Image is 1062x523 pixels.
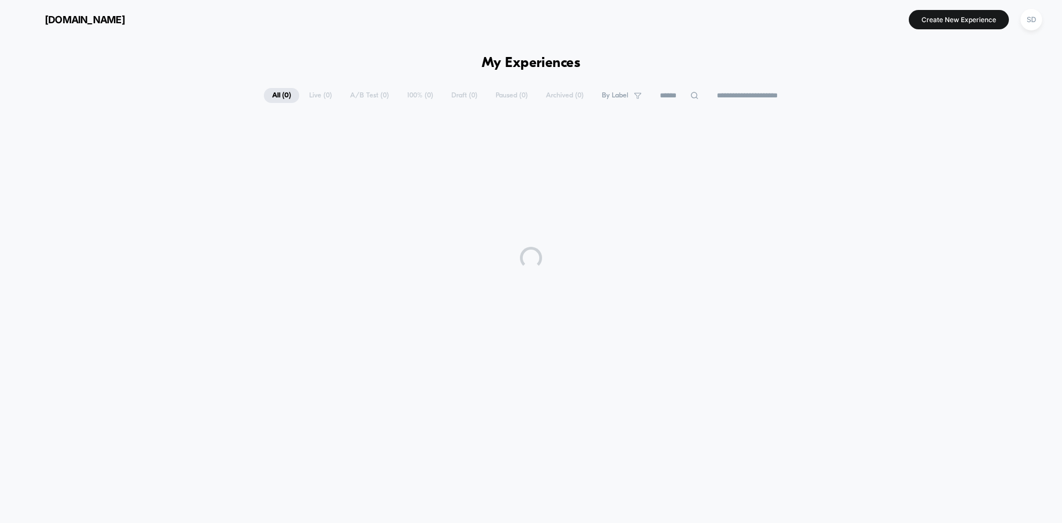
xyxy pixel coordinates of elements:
span: By Label [602,91,628,100]
button: [DOMAIN_NAME] [17,11,128,28]
span: All ( 0 ) [264,88,299,103]
div: SD [1021,9,1042,30]
button: Create New Experience [909,10,1009,29]
span: [DOMAIN_NAME] [45,14,125,25]
button: SD [1017,8,1045,31]
h1: My Experiences [482,55,581,71]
